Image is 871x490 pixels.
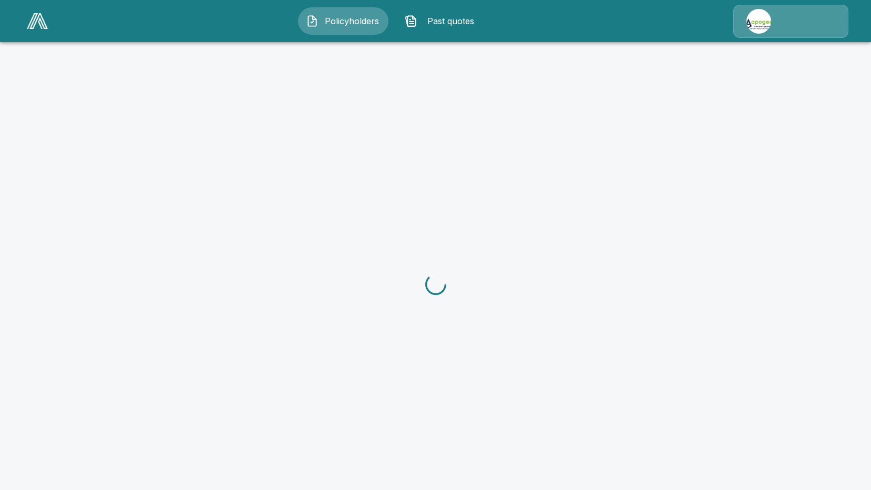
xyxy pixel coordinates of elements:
img: AA Logo [27,13,48,29]
img: Past quotes Icon [405,15,417,27]
span: Past quotes [422,15,479,27]
button: Policyholders IconPolicyholders [298,7,388,35]
img: Policyholders Icon [306,15,319,27]
button: Past quotes IconPast quotes [397,7,487,35]
span: Policyholders [323,15,381,27]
